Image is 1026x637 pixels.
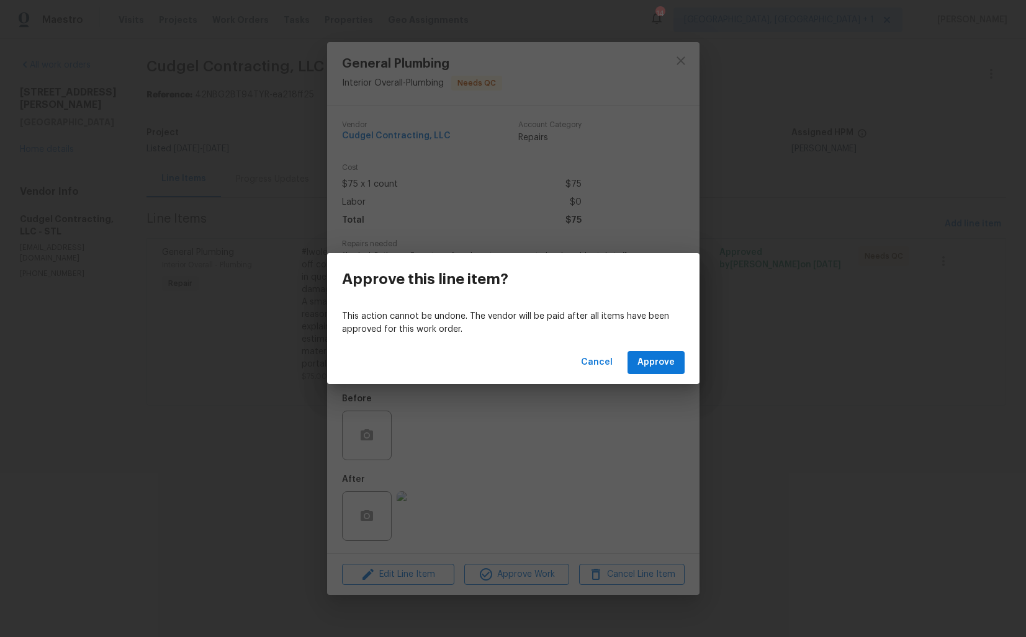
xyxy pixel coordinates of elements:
[637,355,675,370] span: Approve
[581,355,613,370] span: Cancel
[342,270,508,288] h3: Approve this line item?
[628,351,685,374] button: Approve
[342,310,685,336] p: This action cannot be undone. The vendor will be paid after all items have been approved for this...
[576,351,618,374] button: Cancel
